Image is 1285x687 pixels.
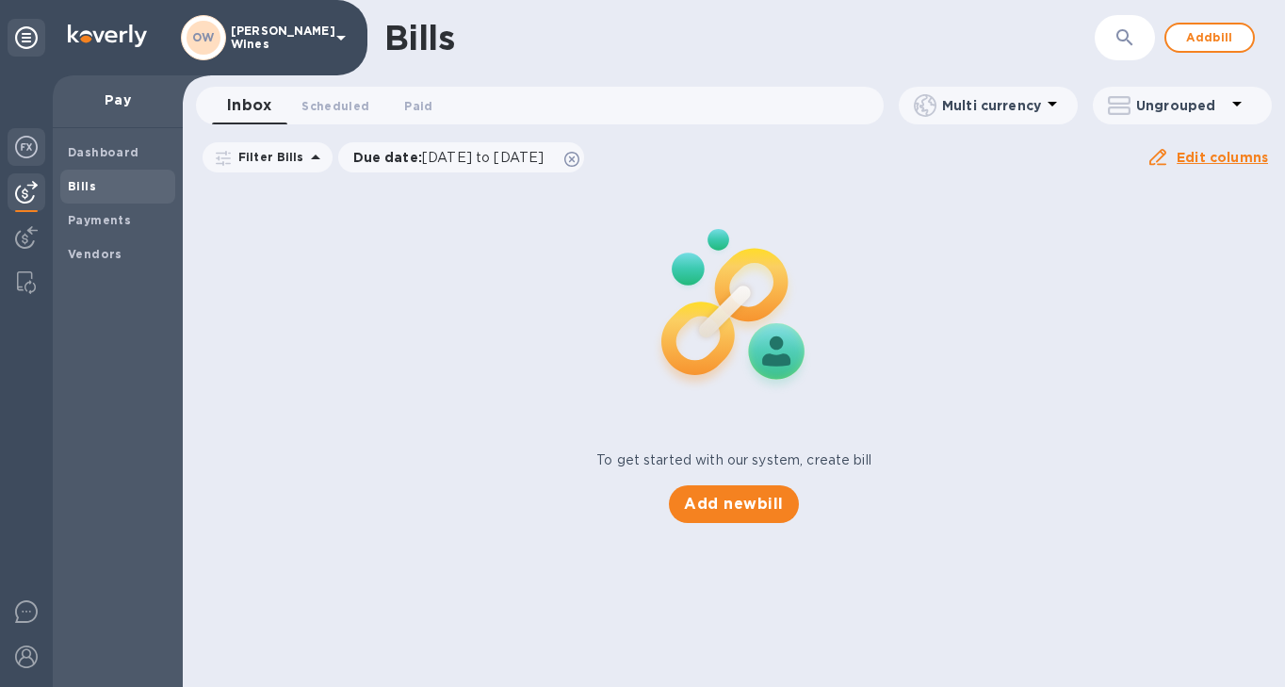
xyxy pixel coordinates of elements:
[1136,96,1226,115] p: Ungrouped
[68,25,147,47] img: Logo
[68,90,168,109] p: Pay
[231,149,304,165] p: Filter Bills
[942,96,1041,115] p: Multi currency
[8,19,45,57] div: Unpin categories
[231,25,325,51] p: [PERSON_NAME] Wines
[68,145,139,159] b: Dashboard
[227,92,271,119] span: Inbox
[68,179,96,193] b: Bills
[192,30,215,44] b: OW
[338,142,585,172] div: Due date:[DATE] to [DATE]
[384,18,454,57] h1: Bills
[1164,23,1255,53] button: Addbill
[68,247,122,261] b: Vendors
[404,96,432,116] span: Paid
[596,450,871,470] p: To get started with our system, create bill
[68,213,131,227] b: Payments
[1177,150,1268,165] u: Edit columns
[1181,26,1238,49] span: Add bill
[301,96,369,116] span: Scheduled
[353,148,554,167] p: Due date :
[669,485,798,523] button: Add newbill
[15,136,38,158] img: Foreign exchange
[422,150,544,165] span: [DATE] to [DATE]
[684,493,783,515] span: Add new bill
